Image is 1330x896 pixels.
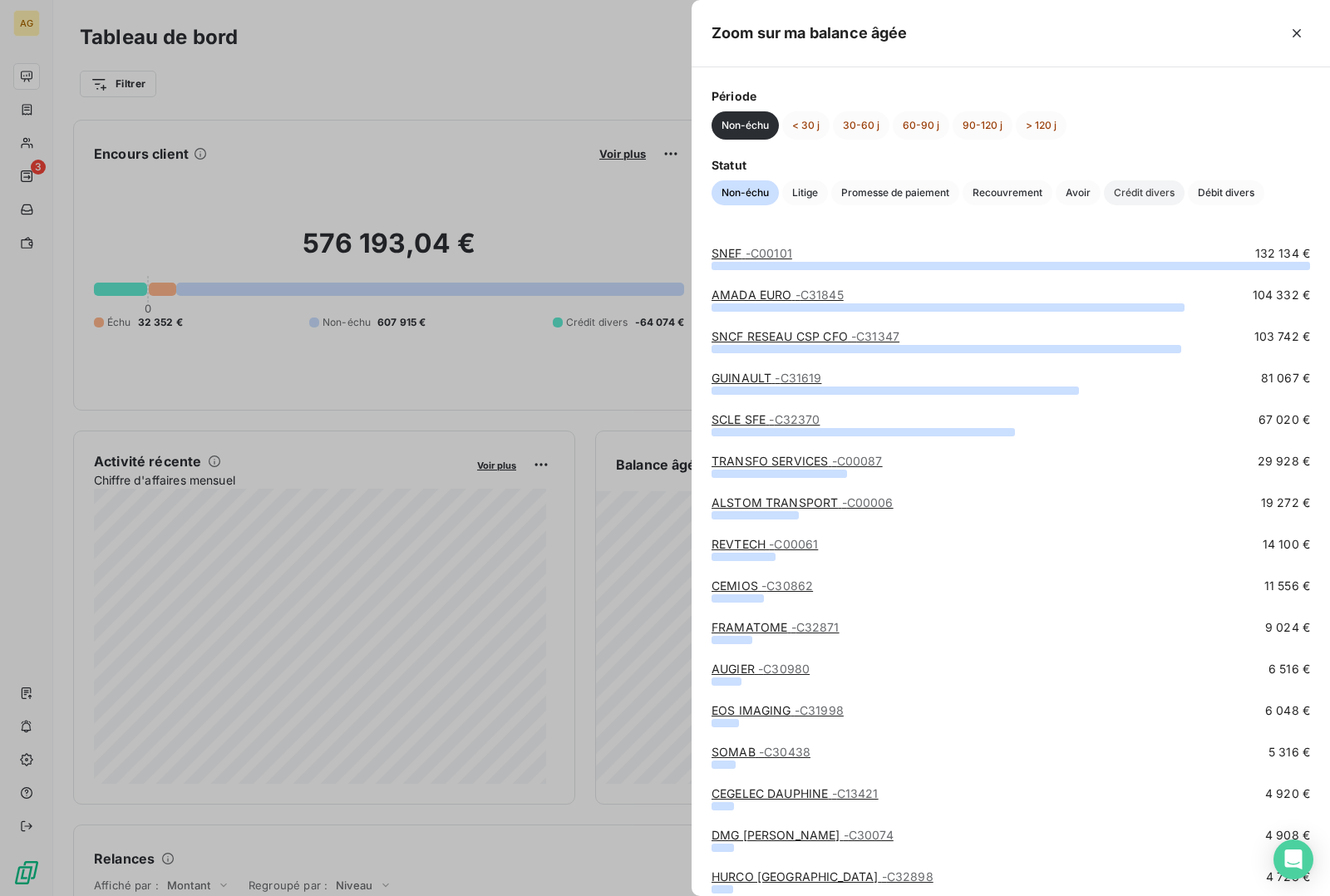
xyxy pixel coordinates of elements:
[1016,111,1066,140] button: > 120 j
[712,87,1310,105] span: Période
[746,246,792,260] span: - C00101
[712,620,840,634] a: FRAMATOME
[775,371,821,385] span: - C31619
[1255,245,1310,262] span: 132 134 €
[1261,495,1310,511] span: 19 272 €
[1188,180,1264,205] button: Débit divers
[893,111,949,140] button: 60-90 j
[712,156,1310,174] span: Statut
[712,578,813,593] a: CEMIOS
[1254,328,1310,345] span: 103 742 €
[1265,619,1310,636] span: 9 024 €
[769,412,820,426] span: - C32370
[1268,661,1310,677] span: 6 516 €
[712,246,792,260] a: SNEF
[831,180,959,205] button: Promesse de paiement
[1265,702,1310,719] span: 6 048 €
[712,180,779,205] button: Non-échu
[712,371,821,385] a: GUINAULT
[953,111,1012,140] button: 90-120 j
[1273,839,1313,879] div: Open Intercom Messenger
[782,180,828,205] button: Litige
[832,786,879,800] span: - C13421
[712,537,818,551] a: REVTECH
[712,703,844,717] a: EOS IMAGING
[844,828,894,842] span: - C30074
[1261,370,1310,386] span: 81 067 €
[796,288,844,302] span: - C31845
[1056,180,1101,205] button: Avoir
[761,578,813,593] span: - C30862
[1265,827,1310,844] span: 4 908 €
[712,22,908,45] h5: Zoom sur ma balance âgée
[1259,411,1310,428] span: 67 020 €
[712,454,883,468] a: TRANSFO SERVICES
[963,180,1052,205] button: Recouvrement
[712,288,844,302] a: AMADA EURO
[851,329,899,343] span: - C31347
[769,537,818,551] span: - C00061
[833,111,889,140] button: 30-60 j
[782,111,830,140] button: < 30 j
[712,495,894,510] a: ALSTOM TRANSPORT
[832,454,883,468] span: - C00087
[712,828,894,842] a: DMG [PERSON_NAME]
[759,745,810,759] span: - C30438
[1268,744,1310,761] span: 5 316 €
[1258,453,1310,470] span: 29 928 €
[842,495,894,510] span: - C00006
[758,662,810,676] span: - C30980
[712,111,779,140] button: Non-échu
[1263,536,1310,553] span: 14 100 €
[1104,180,1185,205] button: Crédit divers
[791,620,840,634] span: - C32871
[1264,578,1310,594] span: 11 556 €
[1266,869,1310,885] span: 4 728 €
[712,745,810,759] a: SOMAB
[712,869,933,884] a: HURCO [GEOGRAPHIC_DATA]
[712,412,820,426] a: SCLE SFE
[795,703,844,717] span: - C31998
[712,329,899,343] a: SNCF RESEAU CSP CFO
[1253,287,1310,303] span: 104 332 €
[882,869,933,884] span: - C32898
[1265,785,1310,802] span: 4 920 €
[712,786,879,800] a: CEGELEC DAUPHINE
[712,662,810,676] a: AUGIER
